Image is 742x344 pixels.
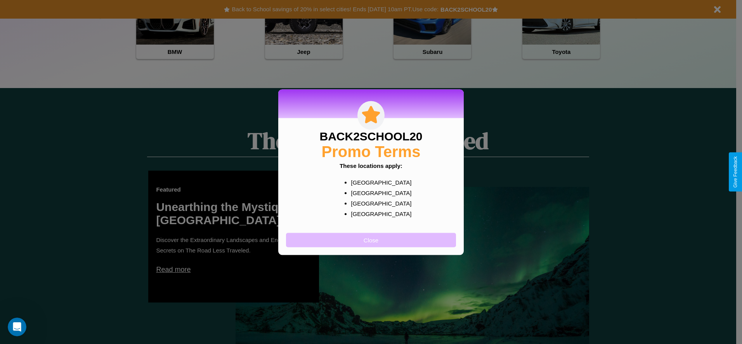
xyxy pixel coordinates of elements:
[286,233,456,247] button: Close
[351,187,406,198] p: [GEOGRAPHIC_DATA]
[351,198,406,208] p: [GEOGRAPHIC_DATA]
[733,156,738,188] div: Give Feedback
[351,177,406,187] p: [GEOGRAPHIC_DATA]
[322,143,421,160] h2: Promo Terms
[340,162,402,169] b: These locations apply:
[351,208,406,219] p: [GEOGRAPHIC_DATA]
[319,130,422,143] h3: BACK2SCHOOL20
[8,318,26,336] iframe: Intercom live chat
